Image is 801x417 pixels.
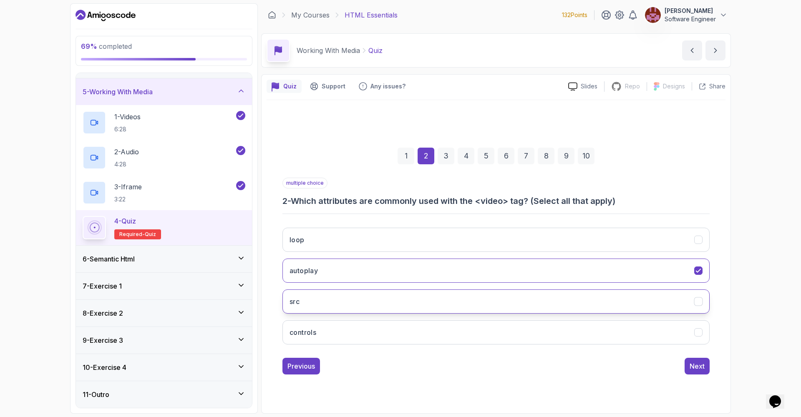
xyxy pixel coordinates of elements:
a: Dashboard [76,9,136,22]
div: 7 [518,148,534,164]
button: user profile image[PERSON_NAME]Software Engineer [645,7,728,23]
button: 7-Exercise 1 [76,273,252,299]
p: [PERSON_NAME] [665,7,716,15]
button: Previous [282,358,320,374]
button: 6-Semantic Html [76,246,252,272]
a: Dashboard [268,11,276,19]
p: Repo [625,82,640,90]
a: My Courses [291,10,330,20]
p: 1 - Videos [114,112,141,122]
div: 8 [538,148,554,164]
div: 4 [458,148,474,164]
p: Any issues? [370,82,406,90]
span: quiz [145,231,156,238]
span: Required- [119,231,145,238]
h3: autoplay [290,266,318,276]
span: completed [81,42,132,50]
p: 6:28 [114,125,141,133]
h3: 10 - Exercise 4 [83,362,126,372]
h3: 2 - Which attributes are commonly used with the <video> tag? (Select all that apply) [282,195,710,207]
button: 3-Iframe3:22 [83,181,245,204]
button: 8-Exercise 2 [76,300,252,327]
h3: 6 - Semantic Html [83,254,135,264]
div: 9 [558,148,574,164]
button: src [282,289,710,314]
p: 3:22 [114,195,142,203]
button: 11-Outro [76,381,252,408]
h3: 9 - Exercise 3 [83,335,123,345]
p: Software Engineer [665,15,716,23]
button: 1-Videos6:28 [83,111,245,134]
p: 2 - Audio [114,147,139,157]
div: 10 [578,148,594,164]
p: Support [322,82,345,90]
div: 6 [498,148,514,164]
p: Quiz [283,82,297,90]
button: 10-Exercise 4 [76,354,252,381]
h3: 8 - Exercise 2 [83,308,123,318]
p: HTML Essentials [345,10,398,20]
p: 132 Points [562,11,587,19]
span: 69 % [81,42,97,50]
p: Slides [581,82,597,90]
div: Next [690,361,705,371]
button: Feedback button [354,80,411,93]
button: 2-Audio4:28 [83,146,245,169]
button: Support button [305,80,350,93]
h3: loop [290,235,305,245]
button: previous content [682,40,702,60]
button: loop [282,228,710,252]
div: 3 [438,148,454,164]
div: 2 [418,148,434,164]
button: controls [282,320,710,344]
p: Designs [663,82,685,90]
h3: controls [290,327,316,337]
h3: 11 - Outro [83,389,109,399]
div: 5 [478,148,494,164]
div: Previous [287,361,315,371]
button: 9-Exercise 3 [76,327,252,354]
a: Slides [562,82,604,91]
p: 4:28 [114,160,139,168]
button: Share [692,82,725,90]
h3: 5 - Working With Media [83,87,153,97]
button: Next [685,358,710,374]
button: 4-QuizRequired-quiz [83,216,245,239]
button: next content [705,40,725,60]
button: quiz button [267,80,302,93]
img: user profile image [645,7,661,23]
p: multiple choice [282,178,327,188]
h3: 7 - Exercise 1 [83,281,122,291]
p: Share [709,82,725,90]
div: 1 [398,148,414,164]
iframe: chat widget [766,384,793,409]
p: Working With Media [297,45,360,55]
button: 5-Working With Media [76,78,252,105]
p: 4 - Quiz [114,216,136,226]
p: Quiz [368,45,383,55]
p: 3 - Iframe [114,182,142,192]
h3: src [290,296,300,306]
button: autoplay [282,259,710,283]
